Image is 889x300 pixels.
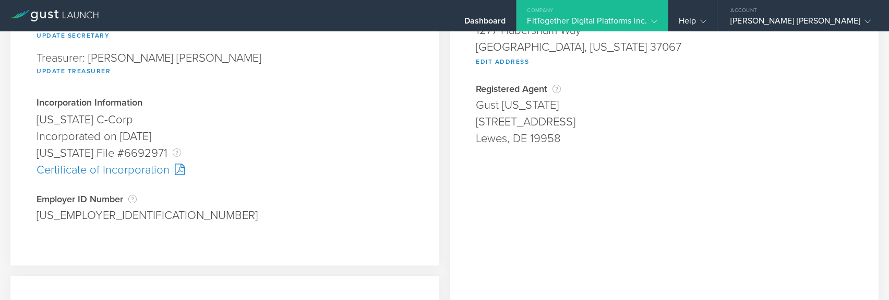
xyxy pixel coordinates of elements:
[476,97,852,113] div: Gust [US_STATE]
[37,98,413,109] div: Incorporation Information
[37,47,413,83] div: Treasurer: [PERSON_NAME] [PERSON_NAME]
[679,16,706,31] div: Help
[730,16,871,31] div: [PERSON_NAME] [PERSON_NAME]
[476,55,529,68] button: Edit Address
[37,207,413,224] div: [US_EMPLOYER_IDENTIFICATION_NUMBER]
[476,84,852,94] div: Registered Agent
[464,16,506,31] div: Dashboard
[37,111,413,128] div: [US_STATE] C-Corp
[37,128,413,145] div: Incorporated on [DATE]
[476,130,852,147] div: Lewes, DE 19958
[37,145,413,161] div: [US_STATE] File #6692971
[37,194,413,204] div: Employer ID Number
[527,16,657,31] div: FitTogether Digital Platforms Inc.
[476,113,852,130] div: [STREET_ADDRESS]
[476,39,852,55] div: [GEOGRAPHIC_DATA], [US_STATE] 37067
[37,65,111,77] button: Update Treasurer
[37,161,413,178] div: Certificate of Incorporation
[37,29,110,42] button: Update Secretary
